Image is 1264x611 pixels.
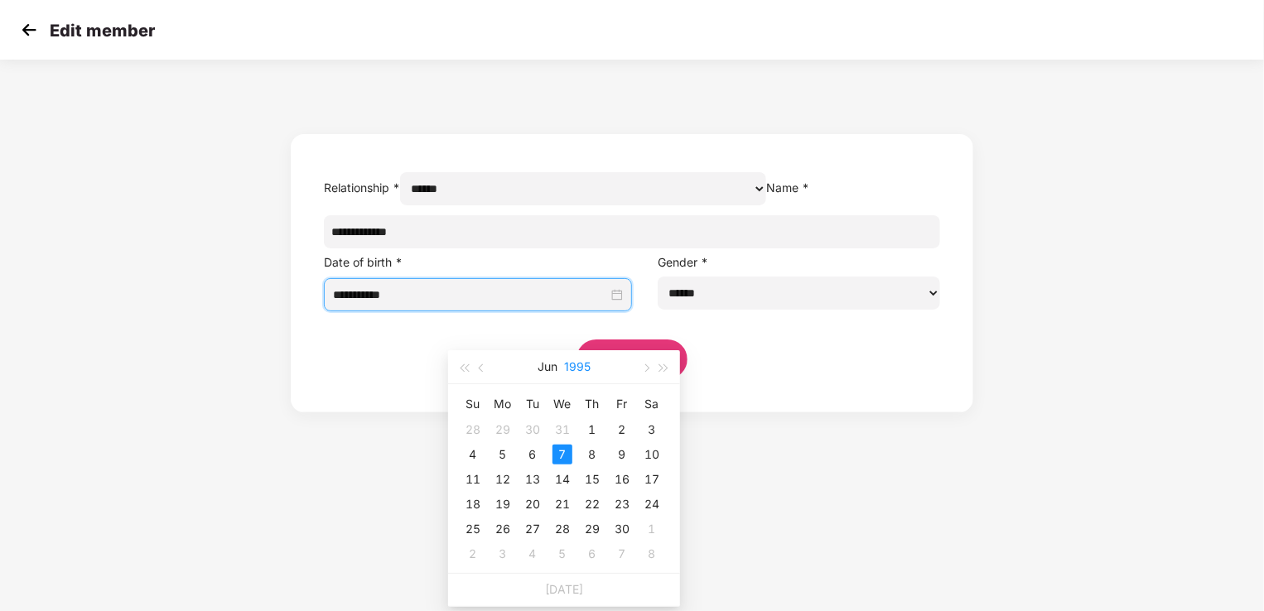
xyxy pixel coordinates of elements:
[493,494,513,514] div: 19
[607,417,637,442] td: 1995-06-02
[577,541,607,566] td: 1995-07-06
[637,541,667,566] td: 1995-07-08
[523,445,543,464] div: 6
[324,180,400,195] label: Relationship *
[582,445,602,464] div: 8
[548,467,577,492] td: 1995-06-14
[612,445,632,464] div: 9
[548,417,577,442] td: 1995-05-31
[642,420,662,440] div: 3
[577,339,687,379] button: Save
[324,255,403,269] label: Date of birth *
[577,442,607,467] td: 1995-06-08
[488,541,518,566] td: 1995-07-03
[637,442,667,467] td: 1995-06-10
[493,544,513,564] div: 3
[612,519,632,539] div: 30
[642,544,662,564] div: 8
[458,467,488,492] td: 1995-06-11
[463,420,483,440] div: 28
[458,417,488,442] td: 1995-05-28
[607,517,637,541] td: 1995-06-30
[607,391,637,417] th: Fr
[463,469,483,489] div: 11
[658,255,708,269] label: Gender *
[488,417,518,442] td: 1995-05-29
[582,544,602,564] div: 6
[766,180,809,195] label: Name *
[552,469,572,489] div: 14
[582,519,602,539] div: 29
[637,417,667,442] td: 1995-06-03
[582,494,602,514] div: 22
[518,417,548,442] td: 1995-05-30
[642,445,662,464] div: 10
[458,442,488,467] td: 1995-06-04
[548,541,577,566] td: 1995-07-05
[458,541,488,566] td: 1995-07-02
[518,442,548,467] td: 1995-06-06
[493,469,513,489] div: 12
[637,467,667,492] td: 1995-06-17
[548,391,577,417] th: We
[458,517,488,541] td: 1995-06-25
[488,492,518,517] td: 1995-06-19
[463,544,483,564] div: 2
[577,417,607,442] td: 1995-06-01
[518,517,548,541] td: 1995-06-27
[523,420,543,440] div: 30
[637,391,667,417] th: Sa
[582,469,602,489] div: 15
[642,519,662,539] div: 1
[548,492,577,517] td: 1995-06-21
[642,494,662,514] div: 24
[523,494,543,514] div: 20
[607,467,637,492] td: 1995-06-16
[488,467,518,492] td: 1995-06-12
[637,492,667,517] td: 1995-06-24
[577,492,607,517] td: 1995-06-22
[50,21,155,41] p: Edit member
[577,517,607,541] td: 1995-06-29
[637,517,667,541] td: 1995-07-01
[642,469,662,489] div: 17
[607,492,637,517] td: 1995-06-23
[488,517,518,541] td: 1995-06-26
[518,541,548,566] td: 1995-07-04
[458,391,488,417] th: Su
[523,519,543,539] div: 27
[545,582,583,596] a: [DATE]
[577,391,607,417] th: Th
[493,519,513,539] div: 26
[523,469,543,489] div: 13
[612,420,632,440] div: 2
[493,445,513,464] div: 5
[17,17,41,42] img: svg+xml;base64,PHN2ZyB4bWxucz0iaHR0cDovL3d3dy53My5vcmcvMjAwMC9zdmciIHdpZHRoPSIzMCIgaGVpZ2h0PSIzMC...
[577,467,607,492] td: 1995-06-15
[552,519,572,539] div: 28
[607,541,637,566] td: 1995-07-07
[612,494,632,514] div: 23
[458,492,488,517] td: 1995-06-18
[564,350,591,383] button: 1995
[518,492,548,517] td: 1995-06-20
[552,445,572,464] div: 7
[518,467,548,492] td: 1995-06-13
[552,494,572,514] div: 21
[488,442,518,467] td: 1995-06-05
[538,350,557,383] button: Jun
[612,469,632,489] div: 16
[518,391,548,417] th: Tu
[548,517,577,541] td: 1995-06-28
[552,420,572,440] div: 31
[552,544,572,564] div: 5
[607,442,637,467] td: 1995-06-09
[612,544,632,564] div: 7
[493,420,513,440] div: 29
[582,420,602,440] div: 1
[463,494,483,514] div: 18
[548,442,577,467] td: 1995-06-07
[488,391,518,417] th: Mo
[523,544,543,564] div: 4
[463,445,483,464] div: 4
